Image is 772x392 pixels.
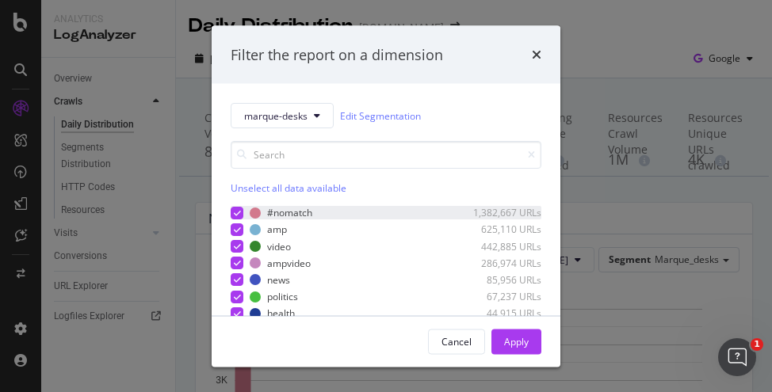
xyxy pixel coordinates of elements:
a: Edit Segmentation [340,107,421,124]
div: Unselect all data available [231,181,541,195]
div: amp [267,223,287,236]
div: 1,382,667 URLs [464,206,541,219]
div: news [267,272,290,286]
span: marque-desks [244,108,308,122]
button: marque-desks [231,103,334,128]
div: 286,974 URLs [464,256,541,269]
span: 1 [751,338,763,351]
input: Search [231,141,541,169]
div: 625,110 URLs [464,223,541,236]
div: politics [267,290,298,303]
div: ampvideo [267,256,311,269]
div: 67,237 URLs [464,290,541,303]
div: 85,956 URLs [464,272,541,286]
button: Apply [491,329,541,354]
div: times [532,44,541,65]
div: modal [212,25,560,367]
div: Filter the report on a dimension [231,44,443,65]
iframe: Intercom live chat [718,338,756,376]
div: Cancel [441,334,472,348]
div: video [267,239,291,253]
div: 442,885 URLs [464,239,541,253]
div: #nomatch [267,206,312,219]
div: Apply [504,334,529,348]
button: Cancel [428,329,485,354]
div: 44,915 URLs [464,306,541,320]
div: health [267,306,295,320]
